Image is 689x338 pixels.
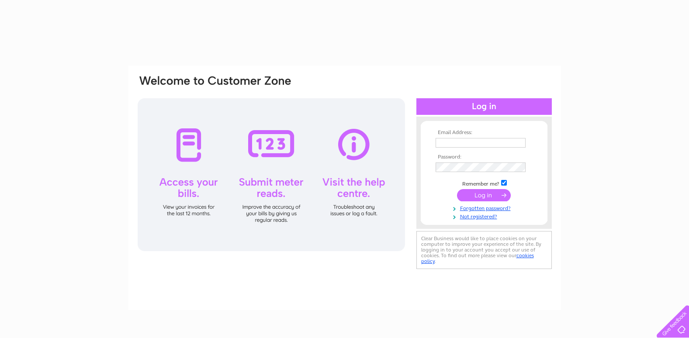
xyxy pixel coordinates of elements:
a: Not registered? [436,212,535,220]
th: Email Address: [433,130,535,136]
a: cookies policy [421,252,534,264]
a: Forgotten password? [436,203,535,212]
td: Remember me? [433,179,535,187]
th: Password: [433,154,535,160]
div: Clear Business would like to place cookies on your computer to improve your experience of the sit... [416,231,552,269]
input: Submit [457,189,511,201]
